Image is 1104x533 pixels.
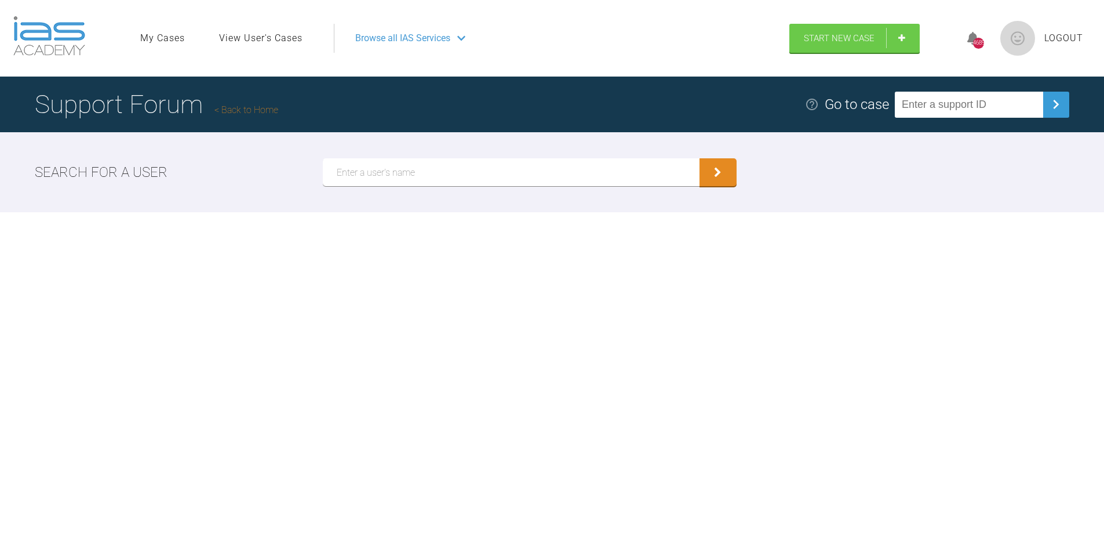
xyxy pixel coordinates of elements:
[1047,95,1065,114] img: chevronRight.28bd32b0.svg
[35,161,167,183] h2: Search for a user
[219,31,303,46] a: View User's Cases
[355,31,450,46] span: Browse all IAS Services
[140,31,185,46] a: My Cases
[13,16,85,56] img: logo-light.3e3ef733.png
[789,24,920,53] a: Start New Case
[323,158,699,186] input: Enter a user's name
[804,33,875,43] span: Start New Case
[214,104,278,115] a: Back to Home
[973,38,984,49] div: 4689
[35,84,278,125] h1: Support Forum
[825,93,889,115] div: Go to case
[1000,21,1035,56] img: profile.png
[805,97,819,111] img: help.e70b9f3d.svg
[1044,31,1083,46] a: Logout
[895,92,1043,118] input: Enter a support ID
